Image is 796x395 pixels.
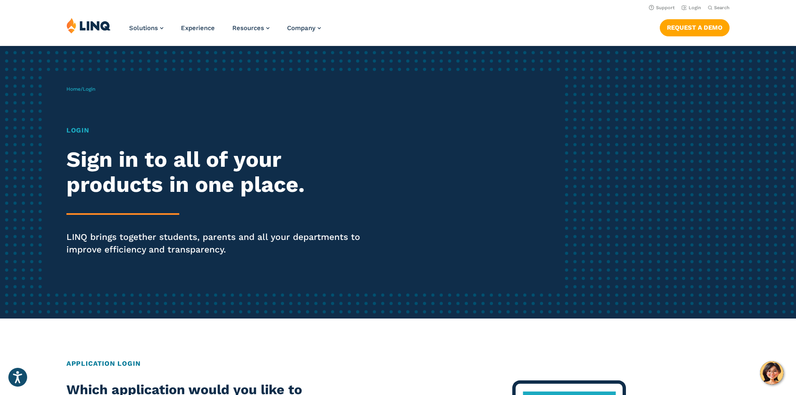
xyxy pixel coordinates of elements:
a: Company [287,24,321,32]
h2: Application Login [66,359,730,369]
nav: Primary Navigation [129,18,321,45]
button: Open Search Bar [708,5,730,11]
a: Login [682,5,701,10]
a: Support [649,5,675,10]
nav: Button Navigation [660,18,730,36]
a: Solutions [129,24,163,32]
span: Search [714,5,730,10]
img: LINQ | K‑12 Software [66,18,111,33]
button: Hello, have a question? Let’s chat. [760,361,783,385]
a: Resources [232,24,270,32]
h1: Login [66,125,373,135]
span: / [66,86,95,92]
p: LINQ brings together students, parents and all your departments to improve efficiency and transpa... [66,231,373,256]
a: Request a Demo [660,19,730,36]
span: Company [287,24,315,32]
a: Home [66,86,81,92]
span: Solutions [129,24,158,32]
span: Resources [232,24,264,32]
span: Login [83,86,95,92]
a: Experience [181,24,215,32]
h2: Sign in to all of your products in one place. [66,147,373,197]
